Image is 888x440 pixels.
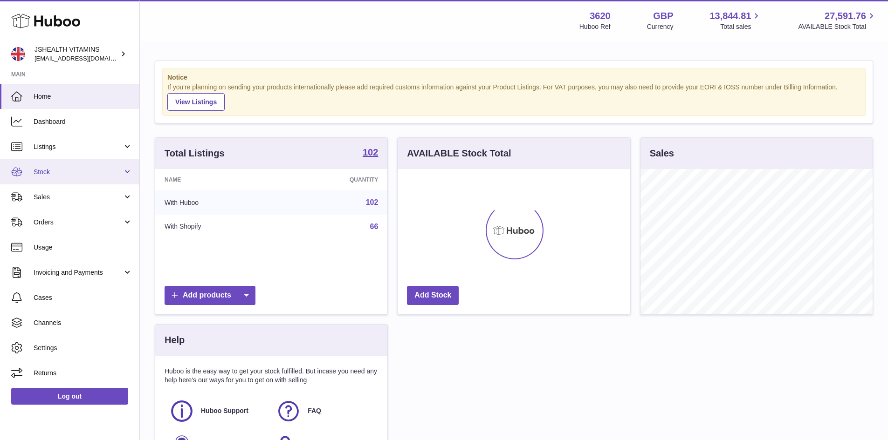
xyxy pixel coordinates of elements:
a: Add Stock [407,286,459,305]
div: JSHEALTH VITAMINS [34,45,118,63]
a: 66 [370,223,379,230]
a: 102 [363,148,378,159]
span: Total sales [720,22,762,31]
span: Stock [34,168,123,176]
td: With Huboo [155,190,281,215]
div: If you're planning on sending your products internationally please add required customs informati... [167,83,860,111]
td: With Shopify [155,215,281,239]
span: 13,844.81 [709,10,751,22]
h3: Total Listings [165,147,225,160]
a: View Listings [167,93,225,111]
img: internalAdmin-3620@internal.huboo.com [11,47,25,61]
span: Home [34,92,132,101]
a: FAQ [276,399,373,424]
a: 102 [366,198,379,206]
span: Listings [34,142,123,151]
strong: GBP [653,10,673,22]
span: Returns [34,369,132,378]
a: Huboo Support [169,399,267,424]
a: Log out [11,388,128,405]
span: Channels [34,318,132,327]
span: Sales [34,193,123,202]
span: Dashboard [34,117,132,126]
span: FAQ [308,406,321,415]
span: AVAILABLE Stock Total [798,22,877,31]
strong: 3620 [590,10,611,22]
span: Usage [34,243,132,252]
a: 27,591.76 AVAILABLE Stock Total [798,10,877,31]
h3: Help [165,334,185,346]
div: Currency [647,22,674,31]
h3: Sales [650,147,674,160]
p: Huboo is the easy way to get your stock fulfilled. But incase you need any help here's our ways f... [165,367,378,385]
span: Invoicing and Payments [34,268,123,277]
span: Settings [34,344,132,352]
th: Quantity [281,169,388,190]
a: Add products [165,286,255,305]
span: Orders [34,218,123,227]
div: Huboo Ref [579,22,611,31]
span: [EMAIL_ADDRESS][DOMAIN_NAME] [34,54,137,62]
span: Huboo Support [201,406,248,415]
h3: AVAILABLE Stock Total [407,147,511,160]
strong: 102 [363,148,378,157]
span: Cases [34,293,132,302]
a: 13,844.81 Total sales [709,10,762,31]
th: Name [155,169,281,190]
span: 27,591.76 [825,10,866,22]
strong: Notice [167,73,860,82]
